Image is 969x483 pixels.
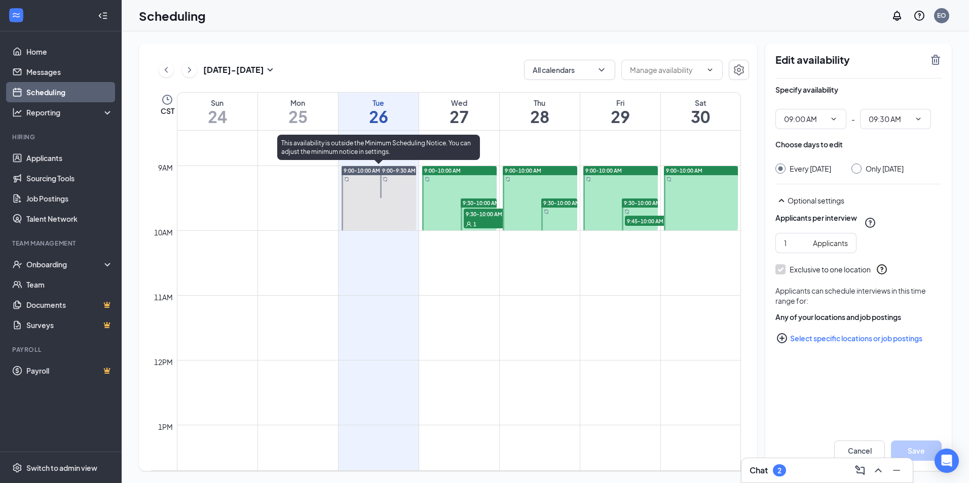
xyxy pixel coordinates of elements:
[156,162,175,173] div: 9am
[26,107,114,117] div: Reporting
[159,62,174,77] button: ChevronLeft
[12,107,22,117] svg: Analysis
[26,274,113,295] a: Team
[505,167,541,174] span: 9:00-10:00 AM
[152,227,175,238] div: 10am
[258,98,338,108] div: Mon
[935,449,959,473] div: Open Intercom Messenger
[866,164,904,174] div: Only [DATE]
[876,263,888,275] svg: QuestionInfo
[888,462,905,478] button: Minimize
[161,106,174,116] span: CST
[580,93,660,130] a: August 29, 2025
[344,167,380,174] span: 9:00-10:00 AM
[161,94,173,106] svg: Clock
[775,328,942,348] button: Select specific locations or job postingsPlusCircle
[464,209,514,219] span: 9:30-10:00 AM
[177,93,257,130] a: August 24, 2025
[258,93,338,130] a: August 25, 2025
[624,199,660,207] span: 9:30-10:00 AM
[775,213,857,223] div: Applicants per interview
[914,115,922,123] svg: ChevronDown
[929,54,942,66] svg: TrashOutline
[630,64,702,75] input: Manage availability
[775,139,843,149] div: Choose days to edit
[500,98,580,108] div: Thu
[790,164,831,174] div: Every [DATE]
[419,93,499,130] a: August 27, 2025
[913,10,925,22] svg: QuestionInfo
[26,168,113,188] a: Sourcing Tools
[12,133,111,141] div: Hiring
[383,177,388,182] svg: Sync
[177,98,257,108] div: Sun
[813,237,848,249] div: Applicants
[382,167,416,174] span: 9:00-9:30 AM
[852,462,868,478] button: ComposeMessage
[625,216,676,226] span: 9:45-10:00 AM
[834,440,885,461] button: Cancel
[775,286,942,306] div: Applicants can schedule interviews in this time range for:
[775,194,788,207] svg: SmallChevronUp
[891,440,942,461] button: Save
[580,98,660,108] div: Fri
[463,199,499,207] span: 9:30-10:00 AM
[733,64,745,76] svg: Settings
[26,295,113,315] a: DocumentsCrown
[775,85,838,95] div: Specify availability
[26,463,97,473] div: Switch to admin view
[11,10,21,20] svg: WorkstreamLogo
[26,315,113,335] a: SurveysCrown
[419,108,499,125] h1: 27
[26,259,104,269] div: Onboarding
[277,135,480,160] div: This availability is outside the Minimum Scheduling Notice. You can adjust the minimum notice in ...
[161,64,171,76] svg: ChevronLeft
[425,177,430,182] svg: Sync
[864,217,876,229] svg: QuestionInfo
[777,466,781,475] div: 2
[12,463,22,473] svg: Settings
[872,464,884,476] svg: ChevronUp
[524,60,615,80] button: All calendarsChevronDown
[26,188,113,209] a: Job Postings
[870,462,886,478] button: ChevronUp
[466,221,472,227] svg: User
[424,167,461,174] span: 9:00-10:00 AM
[706,66,714,74] svg: ChevronDown
[775,109,942,129] div: -
[264,64,276,76] svg: SmallChevronDown
[26,82,113,102] a: Scheduling
[580,108,660,125] h1: 29
[750,465,768,476] h3: Chat
[788,195,942,206] div: Optional settings
[473,221,476,228] span: 1
[666,177,672,182] svg: Sync
[661,93,741,130] a: August 30, 2025
[12,345,111,354] div: Payroll
[182,62,197,77] button: ChevronRight
[854,464,866,476] svg: ComposeMessage
[156,421,175,432] div: 1pm
[26,209,113,229] a: Talent Network
[891,10,903,22] svg: Notifications
[624,209,629,214] svg: Sync
[775,54,923,66] h2: Edit availability
[830,115,838,123] svg: ChevronDown
[339,108,419,125] h1: 26
[729,60,749,80] a: Settings
[776,332,788,344] svg: PlusCircle
[666,167,702,174] span: 9:00-10:00 AM
[544,209,549,214] svg: Sync
[203,64,264,75] h3: [DATE] - [DATE]
[597,65,607,75] svg: ChevronDown
[26,360,113,381] a: PayrollCrown
[937,11,946,20] div: EO
[344,177,349,182] svg: Sync
[890,464,903,476] svg: Minimize
[26,148,113,168] a: Applicants
[500,93,580,130] a: August 28, 2025
[177,108,257,125] h1: 24
[339,98,419,108] div: Tue
[543,199,580,207] span: 9:30-10:00 AM
[419,98,499,108] div: Wed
